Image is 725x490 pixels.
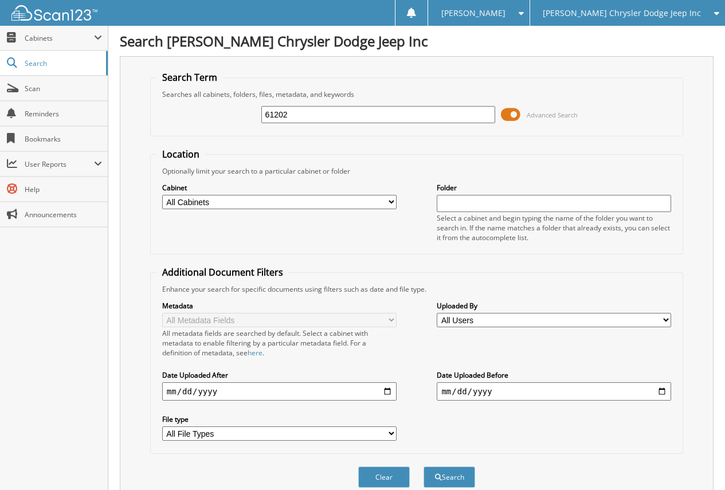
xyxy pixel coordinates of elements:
[156,284,677,294] div: Enhance your search for specific documents using filters such as date and file type.
[437,213,671,242] div: Select a cabinet and begin typing the name of the folder you want to search in. If the name match...
[162,370,397,380] label: Date Uploaded After
[437,370,671,380] label: Date Uploaded Before
[25,109,102,119] span: Reminders
[248,348,262,358] a: here
[358,467,410,488] button: Clear
[156,148,205,160] legend: Location
[11,5,97,21] img: scan123-logo-white.svg
[25,159,94,169] span: User Reports
[437,301,671,311] label: Uploaded By
[25,134,102,144] span: Bookmarks
[25,210,102,219] span: Announcements
[156,89,677,99] div: Searches all cabinets, folders, files, metadata, and keywords
[156,266,289,279] legend: Additional Document Filters
[437,183,671,193] label: Folder
[156,71,223,84] legend: Search Term
[156,166,677,176] div: Optionally limit your search to a particular cabinet or folder
[162,328,397,358] div: All metadata fields are searched by default. Select a cabinet with metadata to enable filtering b...
[25,58,100,68] span: Search
[162,414,397,424] label: File type
[25,84,102,93] span: Scan
[668,435,725,490] iframe: Chat Widget
[162,301,397,311] label: Metadata
[25,185,102,194] span: Help
[543,10,701,17] span: [PERSON_NAME] Chrysler Dodge Jeep Inc
[441,10,505,17] span: [PERSON_NAME]
[162,382,397,401] input: start
[162,183,397,193] label: Cabinet
[527,111,578,119] span: Advanced Search
[437,382,671,401] input: end
[25,33,94,43] span: Cabinets
[120,32,714,50] h1: Search [PERSON_NAME] Chrysler Dodge Jeep Inc
[424,467,475,488] button: Search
